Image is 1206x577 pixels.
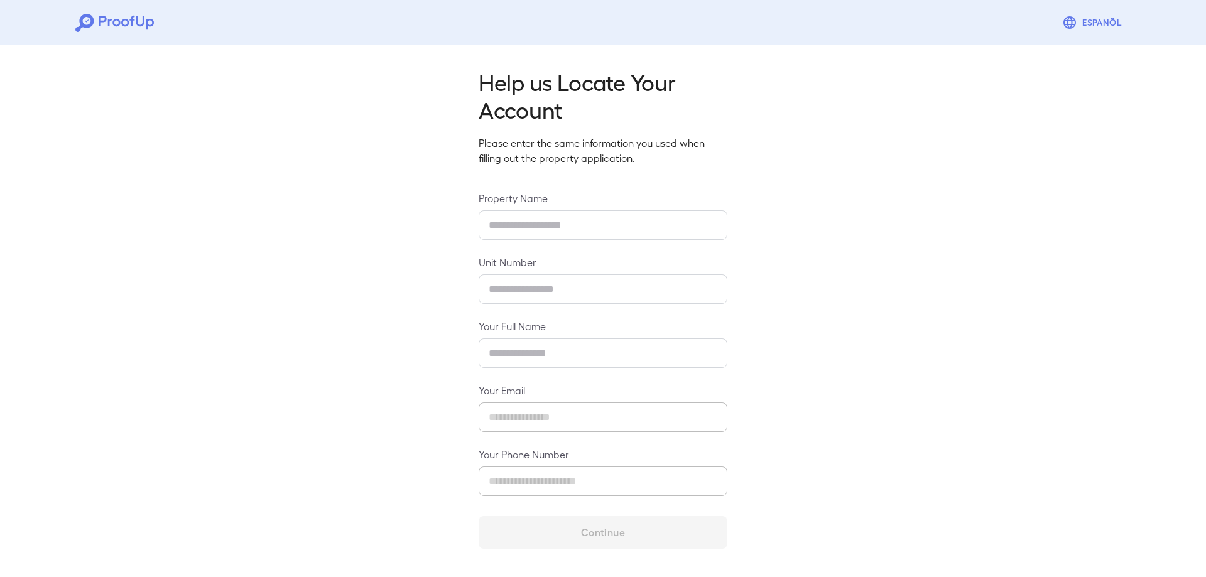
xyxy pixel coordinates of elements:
label: Unit Number [479,255,727,269]
label: Your Full Name [479,319,727,333]
h2: Help us Locate Your Account [479,68,727,123]
button: Espanõl [1057,10,1131,35]
label: Your Phone Number [479,447,727,461]
label: Your Email [479,383,727,397]
label: Property Name [479,191,727,205]
p: Please enter the same information you used when filling out the property application. [479,136,727,166]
